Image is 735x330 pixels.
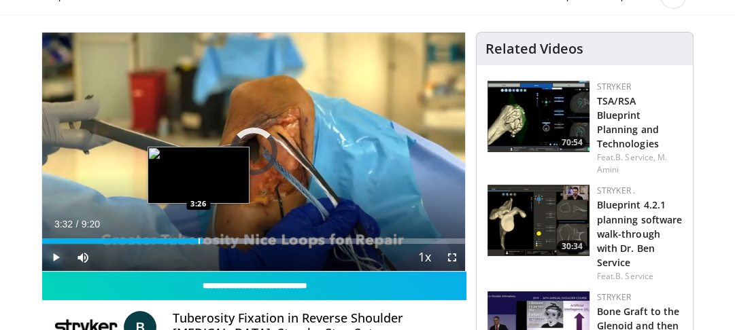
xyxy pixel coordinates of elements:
video-js: Video Player [42,33,466,271]
span: 3:32 [54,219,73,230]
h4: Related Videos [485,41,583,57]
a: Stryker . [596,185,635,196]
a: Stryker [596,81,630,92]
a: M. Amini [596,151,667,175]
img: 9fb1103d-667f-4bf7-ae7b-90017cecf1e6.150x105_q85_crop-smart_upscale.jpg [488,185,589,256]
div: Progress Bar [42,238,466,244]
a: B. Service [615,270,653,282]
img: a4d3b802-610a-4c4d-91a4-ffc1b6f0ec47.150x105_q85_crop-smart_upscale.jpg [488,81,589,152]
button: Play [42,244,69,271]
span: 30:34 [557,240,586,253]
img: image.jpeg [148,147,250,204]
button: Fullscreen [438,244,465,271]
a: Blueprint 4.2.1 planning software walk-through with Dr. Ben Service [596,198,682,268]
a: Stryker [596,291,630,303]
span: / [76,219,79,230]
a: B. Service, [615,151,655,163]
button: Mute [69,244,97,271]
span: 70:54 [557,136,586,149]
span: 9:20 [82,219,100,230]
a: TSA/RSA Blueprint Planning and Technologies [596,94,658,150]
a: 70:54 [488,81,589,152]
a: 30:34 [488,185,589,256]
div: Feat. [596,270,682,282]
button: Playback Rate [411,244,438,271]
div: Feat. [596,151,682,176]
